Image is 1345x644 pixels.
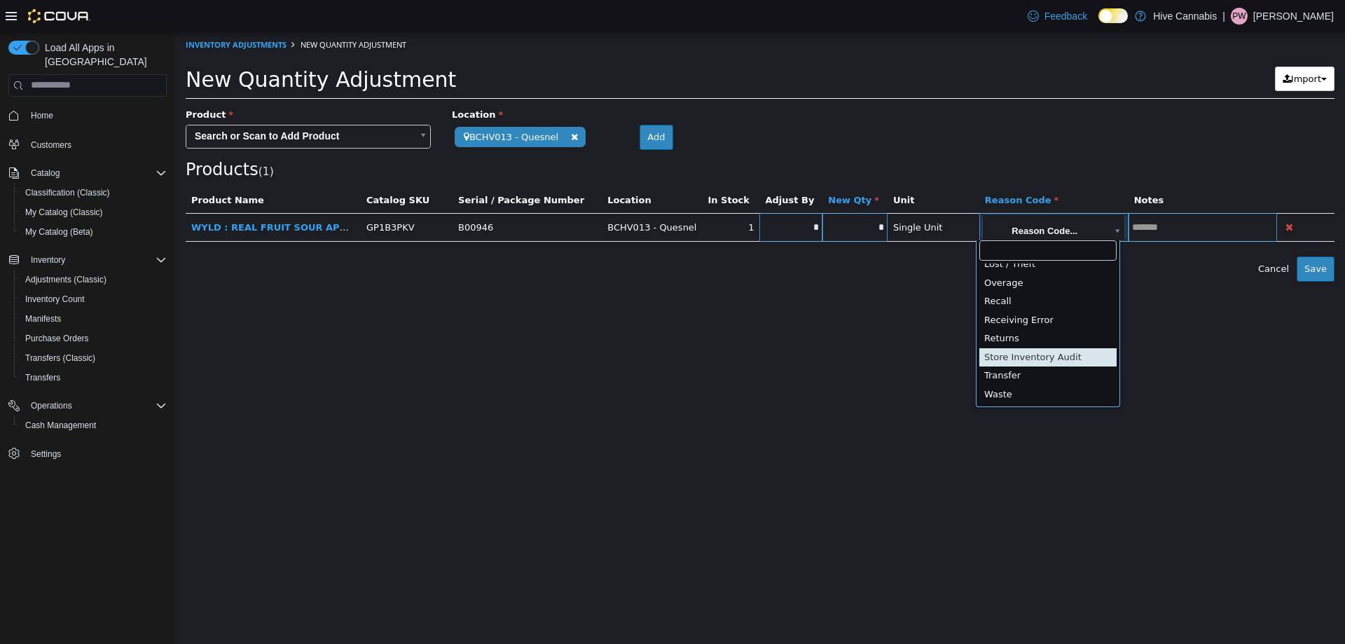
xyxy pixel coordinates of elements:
a: Settings [25,446,67,463]
span: My Catalog (Classic) [20,204,167,221]
span: Transfers (Classic) [25,352,95,364]
span: Inventory Count [25,294,85,305]
input: Dark Mode [1098,8,1128,23]
span: Dark Mode [1098,23,1099,24]
span: Inventory Count [20,291,167,308]
button: Transfers (Classic) [14,348,172,368]
span: Adjustments (Classic) [25,274,106,285]
div: Overage [804,242,941,261]
span: Operations [31,400,72,411]
span: Purchase Orders [25,333,89,344]
div: Returns [804,297,941,316]
a: My Catalog (Classic) [20,204,109,221]
button: My Catalog (Beta) [14,222,172,242]
button: Operations [25,397,78,414]
a: Customers [25,137,77,153]
div: Peyton Winslow [1231,8,1248,25]
a: Transfers (Classic) [20,350,101,366]
span: My Catalog (Classic) [25,207,103,218]
span: Transfers [20,369,167,386]
span: Customers [25,135,167,153]
a: Transfers [20,369,66,386]
p: Hive Cannabis [1153,8,1217,25]
a: Classification (Classic) [20,184,116,201]
span: Inventory [25,252,167,268]
a: Inventory Count [20,291,90,308]
button: Transfers [14,368,172,388]
span: Load All Apps in [GEOGRAPHIC_DATA] [39,41,167,69]
a: Adjustments (Classic) [20,271,112,288]
span: Manifests [25,313,61,324]
a: Home [25,107,59,124]
div: Transfer [804,334,941,353]
span: Adjustments (Classic) [20,271,167,288]
span: Feedback [1044,9,1087,23]
a: Feedback [1022,2,1093,30]
button: Inventory [3,250,172,270]
span: Cash Management [20,417,167,434]
a: Manifests [20,310,67,327]
span: Home [31,110,53,121]
span: Customers [31,139,71,151]
button: Adjustments (Classic) [14,270,172,289]
span: My Catalog (Beta) [25,226,93,238]
button: Inventory [25,252,71,268]
span: Classification (Classic) [20,184,167,201]
span: My Catalog (Beta) [20,224,167,240]
button: Catalog [3,163,172,183]
button: Operations [3,396,172,416]
button: Inventory Count [14,289,172,309]
a: My Catalog (Beta) [20,224,99,240]
button: Classification (Classic) [14,183,172,203]
span: Transfers (Classic) [20,350,167,366]
button: Home [3,105,172,125]
span: PW [1232,8,1246,25]
div: Recall [804,260,941,279]
p: [PERSON_NAME] [1253,8,1334,25]
div: Waste [804,353,941,372]
span: Purchase Orders [20,330,167,347]
button: Cash Management [14,416,172,435]
button: Customers [3,134,172,154]
span: Inventory [31,254,65,266]
div: Lost / Theft [804,223,941,242]
nav: Complex example [8,100,167,500]
p: | [1222,8,1225,25]
span: Cash Management [25,420,96,431]
span: Operations [25,397,167,414]
span: Transfers [25,372,60,383]
span: Classification (Classic) [25,187,110,198]
a: Cash Management [20,417,102,434]
span: Settings [25,445,167,463]
button: My Catalog (Classic) [14,203,172,222]
div: Store Inventory Audit [804,316,941,335]
a: Purchase Orders [20,330,95,347]
button: Purchase Orders [14,329,172,348]
span: Manifests [20,310,167,327]
span: Catalog [25,165,167,181]
span: Catalog [31,167,60,179]
button: Catalog [25,165,65,181]
span: Home [25,107,167,124]
button: Manifests [14,309,172,329]
button: Settings [3,444,172,464]
div: Receiving Error [804,279,941,298]
span: Settings [31,448,61,460]
img: Cova [28,9,90,23]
